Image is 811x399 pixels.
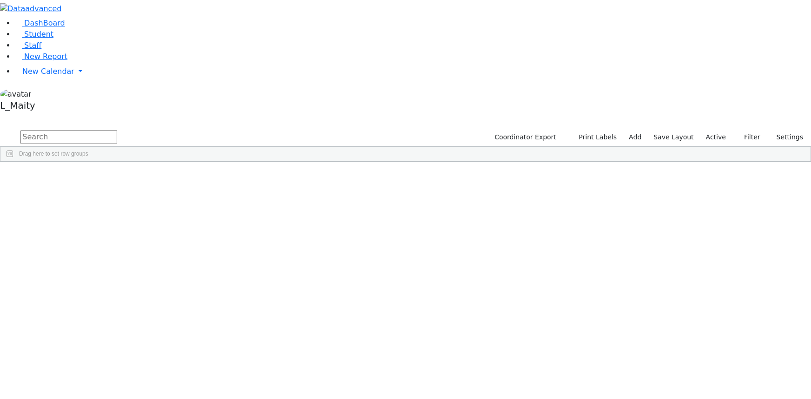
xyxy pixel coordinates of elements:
[24,30,53,39] span: Student
[649,130,698,144] button: Save Layout
[625,130,646,144] a: Add
[732,130,765,144] button: Filter
[19,150,88,157] span: Drag here to set row groups
[15,41,41,50] a: Staff
[15,62,811,81] a: New Calendar
[568,130,621,144] button: Print Labels
[15,30,53,39] a: Student
[702,130,730,144] label: Active
[22,67,74,76] span: New Calendar
[15,19,65,27] a: DashBoard
[15,52,67,61] a: New Report
[24,52,67,61] span: New Report
[765,130,807,144] button: Settings
[24,41,41,50] span: Staff
[24,19,65,27] span: DashBoard
[20,130,117,144] input: Search
[488,130,560,144] button: Coordinator Export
